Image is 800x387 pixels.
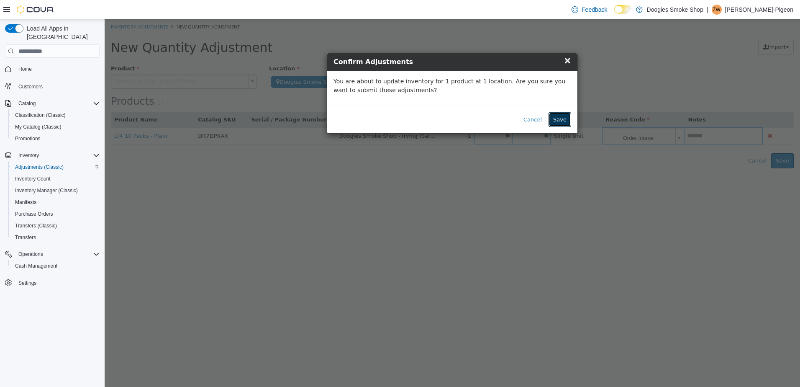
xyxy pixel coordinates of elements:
[15,234,36,241] span: Transfers
[15,278,40,288] a: Settings
[8,133,103,144] button: Promotions
[15,164,64,170] span: Adjustments (Classic)
[712,5,722,15] div: Zoe White-Pigeon
[2,150,103,161] button: Inventory
[15,64,100,74] span: Home
[12,162,67,172] a: Adjustments (Classic)
[15,249,100,259] span: Operations
[18,152,39,159] span: Inventory
[15,199,36,206] span: Manifests
[12,110,69,120] a: Classification (Classic)
[12,134,44,144] a: Promotions
[459,36,467,46] span: ×
[8,260,103,272] button: Cash Management
[414,93,442,108] button: Cancel
[12,110,100,120] span: Classification (Classic)
[2,277,103,289] button: Settings
[12,186,81,196] a: Inventory Manager (Classic)
[15,187,78,194] span: Inventory Manager (Classic)
[12,197,40,207] a: Manifests
[8,121,103,133] button: My Catalog (Classic)
[12,232,39,243] a: Transfers
[12,209,56,219] a: Purchase Orders
[15,124,62,130] span: My Catalog (Classic)
[18,280,36,286] span: Settings
[229,38,467,48] h4: Confirm Adjustments
[12,162,100,172] span: Adjustments (Classic)
[12,221,60,231] a: Transfers (Classic)
[444,93,467,108] button: Save
[15,222,57,229] span: Transfers (Classic)
[8,109,103,121] button: Classification (Classic)
[15,249,46,259] button: Operations
[12,221,100,231] span: Transfers (Classic)
[15,64,35,74] a: Home
[8,220,103,232] button: Transfers (Classic)
[15,211,53,217] span: Purchase Orders
[15,150,100,160] span: Inventory
[8,161,103,173] button: Adjustments (Classic)
[15,150,42,160] button: Inventory
[8,196,103,208] button: Manifests
[12,197,100,207] span: Manifests
[725,5,793,15] p: [PERSON_NAME]-Pigeon
[5,59,100,311] nav: Complex example
[12,232,100,243] span: Transfers
[229,58,467,75] p: You are about to update inventory for 1 product at 1 location. Are you sure you want to submit th...
[23,24,100,41] span: Load All Apps in [GEOGRAPHIC_DATA]
[12,261,100,271] span: Cash Management
[15,81,100,91] span: Customers
[614,5,632,14] input: Dark Mode
[2,63,103,75] button: Home
[2,98,103,109] button: Catalog
[18,83,43,90] span: Customers
[12,134,100,144] span: Promotions
[647,5,703,15] p: Doogies Smoke Shop
[582,5,607,14] span: Feedback
[15,82,46,92] a: Customers
[12,261,61,271] a: Cash Management
[713,5,721,15] span: ZW
[15,263,57,269] span: Cash Management
[2,80,103,92] button: Customers
[18,100,36,107] span: Catalog
[12,122,100,132] span: My Catalog (Classic)
[707,5,708,15] p: |
[12,174,100,184] span: Inventory Count
[18,66,32,72] span: Home
[17,5,54,14] img: Cova
[8,173,103,185] button: Inventory Count
[15,278,100,288] span: Settings
[8,232,103,243] button: Transfers
[18,251,43,258] span: Operations
[15,98,100,108] span: Catalog
[15,175,51,182] span: Inventory Count
[15,135,41,142] span: Promotions
[2,248,103,260] button: Operations
[568,1,610,18] a: Feedback
[12,122,65,132] a: My Catalog (Classic)
[8,185,103,196] button: Inventory Manager (Classic)
[12,174,54,184] a: Inventory Count
[15,112,66,119] span: Classification (Classic)
[12,186,100,196] span: Inventory Manager (Classic)
[12,209,100,219] span: Purchase Orders
[15,98,39,108] button: Catalog
[8,208,103,220] button: Purchase Orders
